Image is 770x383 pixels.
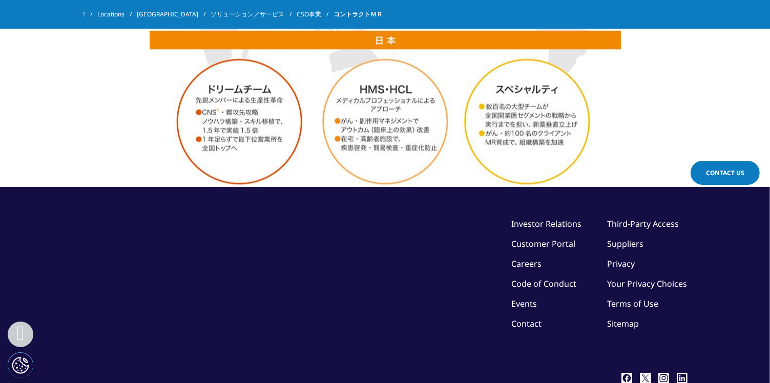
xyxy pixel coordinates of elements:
[691,161,760,185] a: Contact Us
[608,238,644,249] a: Suppliers
[512,218,582,229] a: Investor Relations
[512,278,577,289] a: Code of Conduct
[706,168,744,177] span: Contact Us
[608,258,635,269] a: Privacy
[512,258,542,269] a: Careers
[297,5,334,24] a: CSO事業
[8,352,33,378] button: Cookie 設定
[334,5,383,24] span: コントラクトＭＲ
[608,318,639,329] a: Sitemap
[97,5,137,24] a: Locations
[512,298,537,309] a: Events
[608,218,679,229] a: Third-Party Access
[137,5,211,24] a: [GEOGRAPHIC_DATA]
[608,278,688,289] a: Your Privacy Choices
[211,5,297,24] a: ソリューション／サービス
[608,298,659,309] a: Terms of Use
[512,238,576,249] a: Customer Portal
[512,318,542,329] a: Contact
